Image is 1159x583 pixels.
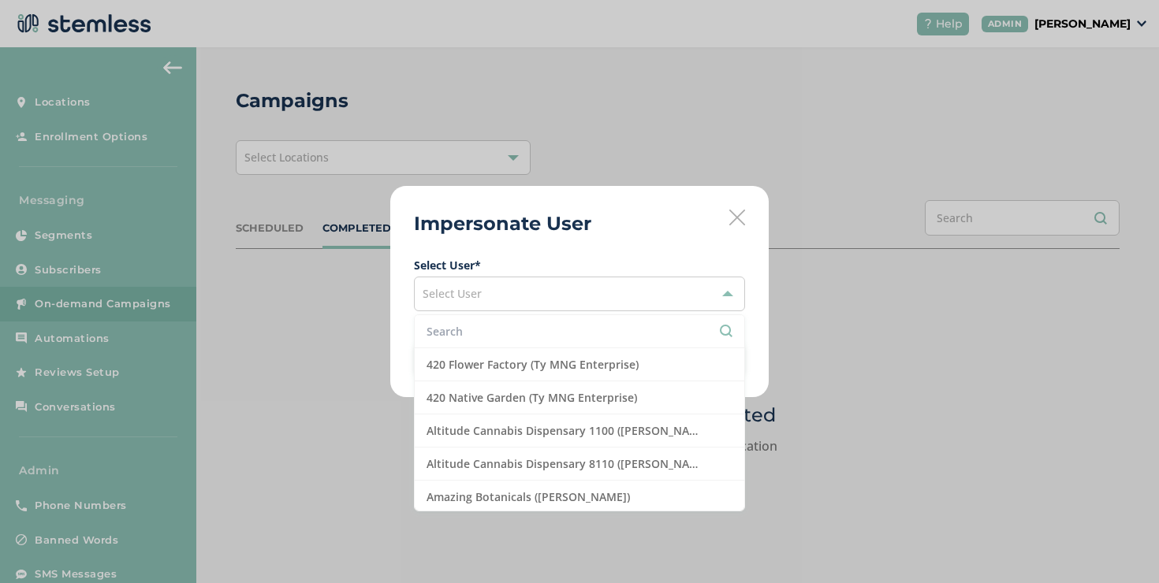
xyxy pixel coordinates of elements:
li: 420 Flower Factory (Ty MNG Enterprise) [415,348,744,381]
span: Select User [423,286,482,301]
iframe: Chat Widget [1080,507,1159,583]
h2: Impersonate User [414,210,591,238]
label: Select User [414,257,745,273]
input: Search [427,323,732,340]
li: Amazing Botanicals ([PERSON_NAME]) [415,481,744,514]
li: Altitude Cannabis Dispensary 8110 ([PERSON_NAME]) [415,447,744,481]
li: Altitude Cannabis Dispensary 1100 ([PERSON_NAME]) [415,414,744,447]
li: 420 Native Garden (Ty MNG Enterprise) [415,381,744,414]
